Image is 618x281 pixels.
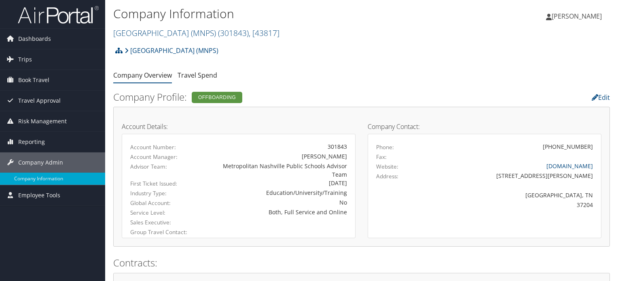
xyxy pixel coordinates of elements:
label: Service Level: [130,209,195,217]
span: [PERSON_NAME] [552,12,602,21]
span: Trips [18,49,32,70]
label: Phone: [376,143,394,151]
label: Sales Executive: [130,218,195,226]
label: Website: [376,163,398,171]
span: Reporting [18,132,45,152]
a: Company Overview [113,71,172,80]
img: airportal-logo.png [18,5,99,24]
label: Account Manager: [130,153,195,161]
label: Group Travel Contact: [130,228,195,236]
span: , [ 43817 ] [249,27,279,38]
h4: Company Contact: [368,123,601,130]
span: Employee Tools [18,185,60,205]
h2: Contracts: [113,256,610,270]
label: Address: [376,172,398,180]
label: Industry Type: [130,189,195,197]
h1: Company Information [113,5,444,22]
a: [GEOGRAPHIC_DATA] (MNPS) [125,42,218,59]
div: No [207,198,347,207]
label: Advisor Team: [130,163,195,171]
div: [STREET_ADDRESS][PERSON_NAME] [434,171,593,180]
div: Metropolitan Nashville Public Schools Advisor Team [207,162,347,179]
label: Fax: [376,153,387,161]
div: Education/University/Training [207,188,347,197]
div: [DATE] [207,179,347,187]
label: Account Number: [130,143,195,151]
h2: Company Profile: [113,90,440,104]
a: Edit [592,93,610,102]
h4: Account Details: [122,123,356,130]
a: Travel Spend [178,71,217,80]
a: [GEOGRAPHIC_DATA] (MNPS) [113,27,279,38]
span: Risk Management [18,111,67,131]
span: ( 301843 ) [218,27,249,38]
div: Both, Full Service and Online [207,208,347,216]
div: 37204 [434,201,593,209]
span: Book Travel [18,70,49,90]
div: [PHONE_NUMBER] [543,142,593,151]
label: Global Account: [130,199,195,207]
a: [PERSON_NAME] [546,4,610,28]
span: Dashboards [18,29,51,49]
span: Company Admin [18,152,63,173]
div: [GEOGRAPHIC_DATA], TN [434,191,593,199]
span: Travel Approval [18,91,61,111]
a: [DOMAIN_NAME] [546,162,593,170]
div: Offboarding [192,92,242,103]
div: 301843 [207,142,347,151]
div: [PERSON_NAME] [207,152,347,161]
label: First Ticket Issued: [130,180,195,188]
